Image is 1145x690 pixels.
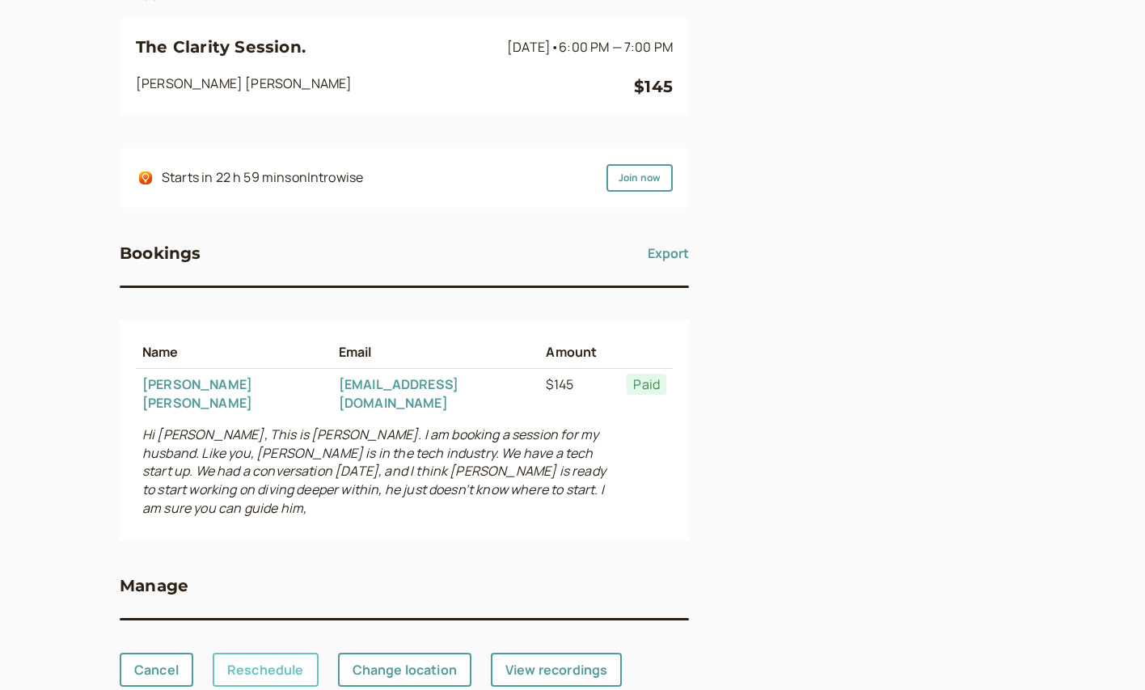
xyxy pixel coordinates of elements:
[136,34,501,60] h3: The Clarity Session.
[606,164,673,192] a: Join now
[332,337,540,368] th: Email
[551,38,559,56] span: •
[1064,612,1145,690] iframe: Chat Widget
[136,337,332,368] th: Name
[120,653,193,687] a: Cancel
[338,653,471,687] a: Change location
[507,38,673,56] span: [DATE]
[634,74,673,99] div: $145
[539,369,620,419] td: $145
[142,425,606,517] i: Hi [PERSON_NAME], This is [PERSON_NAME]. I am booking a session for my husband. Like you, [PERSON...
[539,337,620,368] th: Amount
[491,653,622,687] a: View recordings
[648,240,689,266] button: Export
[120,573,188,599] h3: Manage
[142,375,252,412] a: [PERSON_NAME] [PERSON_NAME]
[559,38,673,56] span: 6:00 PM — 7:00 PM
[162,167,363,188] div: Starts in 22 h 59 mins on
[213,653,319,687] a: Reschedule
[339,375,458,412] a: [EMAIL_ADDRESS][DOMAIN_NAME]
[139,171,152,184] img: integrations-introwise-icon.png
[627,374,666,395] span: Paid
[136,74,634,99] div: [PERSON_NAME] [PERSON_NAME]
[307,168,363,186] span: Introwise
[120,240,201,266] h3: Bookings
